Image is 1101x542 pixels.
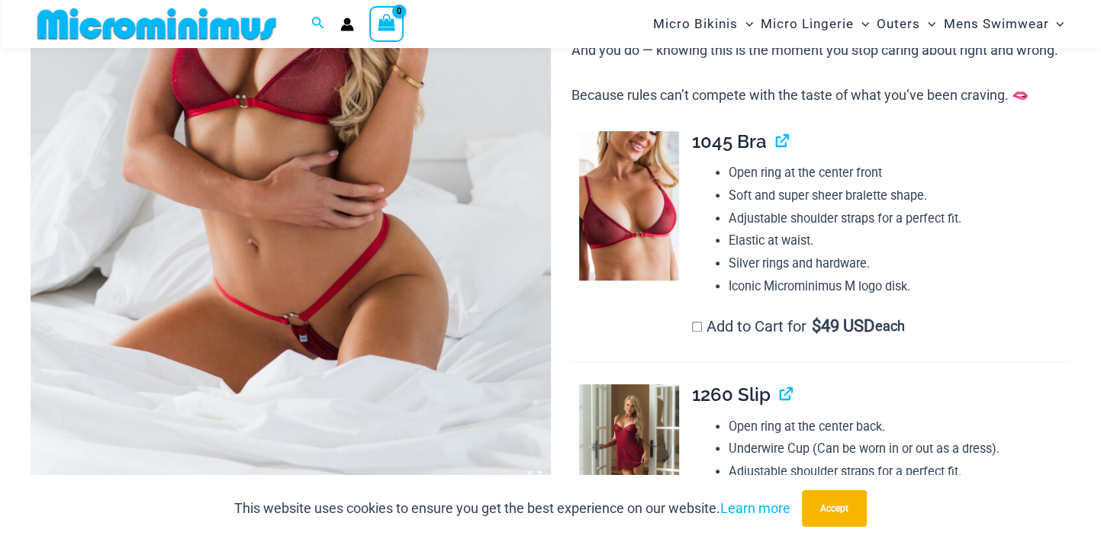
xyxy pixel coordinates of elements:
[920,5,935,43] span: Menu Toggle
[757,5,873,43] a: Micro LingerieMenu ToggleMenu Toggle
[1048,5,1064,43] span: Menu Toggle
[873,5,939,43] a: OutersMenu ToggleMenu Toggle
[311,14,325,34] a: Search icon link
[692,322,702,332] input: Add to Cart for$49 USD each
[854,5,869,43] span: Menu Toggle
[729,252,1070,275] li: Silver rings and hardware.
[369,6,404,41] a: View Shopping Cart, empty
[692,383,771,406] span: 1260 Slip
[729,162,1070,184] li: Open ring at the center front
[649,5,757,43] a: Micro BikinisMenu ToggleMenu Toggle
[692,130,767,152] span: 1045 Bra
[31,7,282,41] img: MM SHOP LOGO FLAT
[234,497,790,520] p: This website uses cookies to ensure you get the best experience on our website.
[875,319,905,334] span: each
[802,490,867,527] button: Accept
[729,438,1070,460] li: Underwire Cup (Can be worn in or out as a dress).
[729,415,1070,438] li: Open ring at the center back.
[579,131,679,281] img: Guilty Pleasures Red 1045 Bra
[720,500,790,516] a: Learn more
[811,319,874,334] span: 49 USD
[692,317,906,335] label: Add to Cart for
[729,184,1070,207] li: Soft and super sheer bralette shape.
[729,275,1070,298] li: Iconic Microminimus M logo disk.
[729,460,1070,483] li: Adjustable shoulder straps for a perfect fit.
[653,5,738,43] span: Micro Bikinis
[729,207,1070,230] li: Adjustable shoulder straps for a perfect fit.
[811,316,820,335] span: $
[647,2,1070,46] nav: Site Navigation
[340,18,354,31] a: Account icon link
[761,5,854,43] span: Micro Lingerie
[939,5,1067,43] a: Mens SwimwearMenu ToggleMenu Toggle
[943,5,1048,43] span: Mens Swimwear
[579,384,679,534] img: Guilty Pleasures Red 1260 Slip
[738,5,753,43] span: Menu Toggle
[877,5,920,43] span: Outers
[729,229,1070,252] li: Elastic at waist.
